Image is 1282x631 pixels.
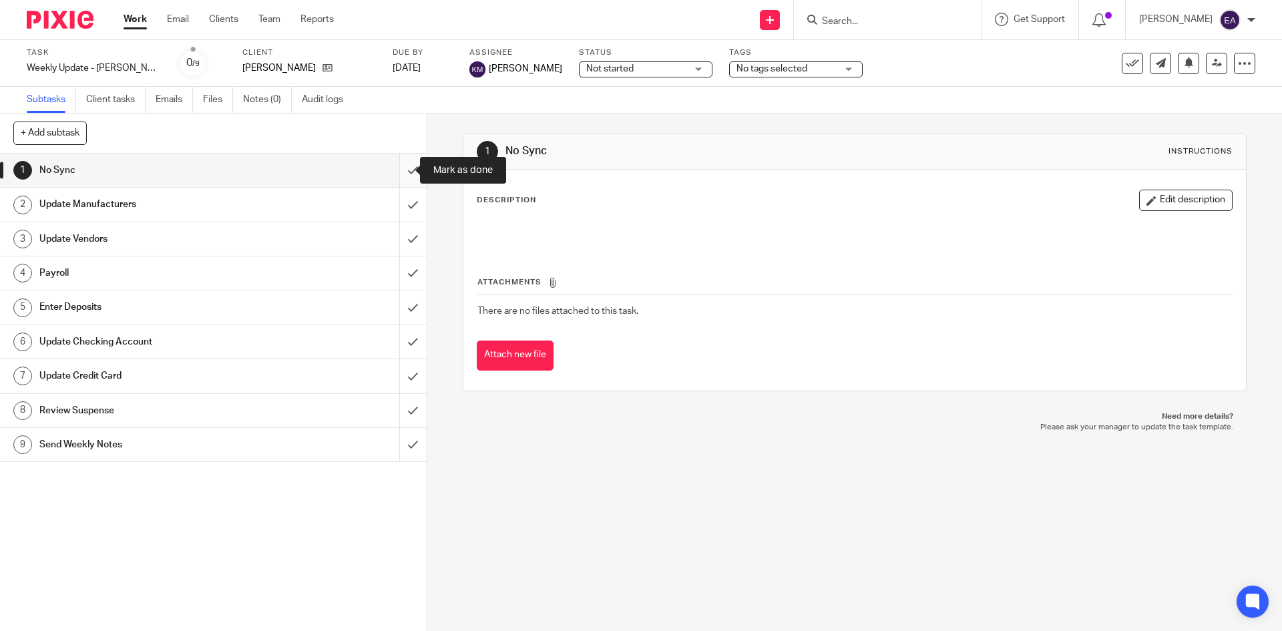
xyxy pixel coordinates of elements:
img: svg%3E [469,61,485,77]
a: Files [203,87,233,113]
div: 1 [477,141,498,162]
span: [DATE] [393,63,421,73]
label: Due by [393,47,453,58]
h1: Update Vendors [39,229,270,249]
label: Task [27,47,160,58]
h1: Review Suspense [39,401,270,421]
p: [PERSON_NAME] [242,61,316,75]
button: Edit description [1139,190,1233,211]
h1: No Sync [505,144,883,158]
a: Emails [156,87,193,113]
a: Notes (0) [243,87,292,113]
div: 5 [13,298,32,317]
div: 3 [13,230,32,248]
div: 1 [13,161,32,180]
img: Pixie [27,11,93,29]
a: Work [124,13,147,26]
span: Get Support [1014,15,1065,24]
a: Reports [300,13,334,26]
a: Team [258,13,280,26]
h1: No Sync [39,160,270,180]
div: 8 [13,401,32,420]
h1: Update Checking Account [39,332,270,352]
div: Weekly Update - [PERSON_NAME] 2 [27,61,160,75]
label: Tags [729,47,863,58]
div: 4 [13,264,32,282]
span: No tags selected [736,64,807,73]
button: Attach new file [477,341,554,371]
a: Client tasks [86,87,146,113]
div: Instructions [1168,146,1233,157]
div: 2 [13,196,32,214]
h1: Update Credit Card [39,366,270,386]
p: Need more details? [476,411,1233,422]
a: Email [167,13,189,26]
button: + Add subtask [13,122,87,144]
span: Not started [586,64,634,73]
a: Audit logs [302,87,353,113]
p: [PERSON_NAME] [1139,13,1213,26]
a: Clients [209,13,238,26]
small: /9 [192,60,200,67]
h1: Payroll [39,263,270,283]
h1: Send Weekly Notes [39,435,270,455]
span: Attachments [477,278,542,286]
div: 9 [13,435,32,454]
span: [PERSON_NAME] [489,62,562,75]
label: Assignee [469,47,562,58]
div: 0 [186,55,200,71]
a: Subtasks [27,87,76,113]
div: 7 [13,367,32,385]
label: Status [579,47,712,58]
div: 6 [13,333,32,351]
h1: Update Manufacturers [39,194,270,214]
label: Client [242,47,376,58]
p: Please ask your manager to update the task template. [476,422,1233,433]
div: Weekly Update - Brown-Jaehne, Barbara 2 [27,61,160,75]
h1: Enter Deposits [39,297,270,317]
img: svg%3E [1219,9,1241,31]
input: Search [821,16,941,28]
span: There are no files attached to this task. [477,306,638,316]
p: Description [477,195,536,206]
